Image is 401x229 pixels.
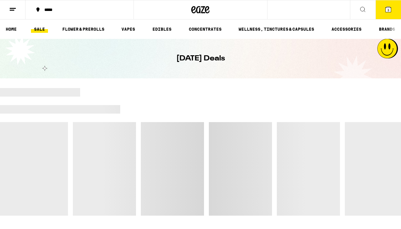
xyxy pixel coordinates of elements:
a: FLOWER & PREROLLS [59,26,107,33]
a: HOME [3,26,20,33]
a: CONCENTRATES [186,26,225,33]
h1: [DATE] Deals [176,53,225,64]
button: 3 [376,0,401,19]
a: VAPES [118,26,138,33]
span: 3 [387,8,389,12]
a: ACCESSORIES [328,26,365,33]
a: SALE [31,26,48,33]
a: EDIBLES [149,26,175,33]
a: WELLNESS, TINCTURES & CAPSULES [236,26,317,33]
a: BRANDS [376,26,398,33]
